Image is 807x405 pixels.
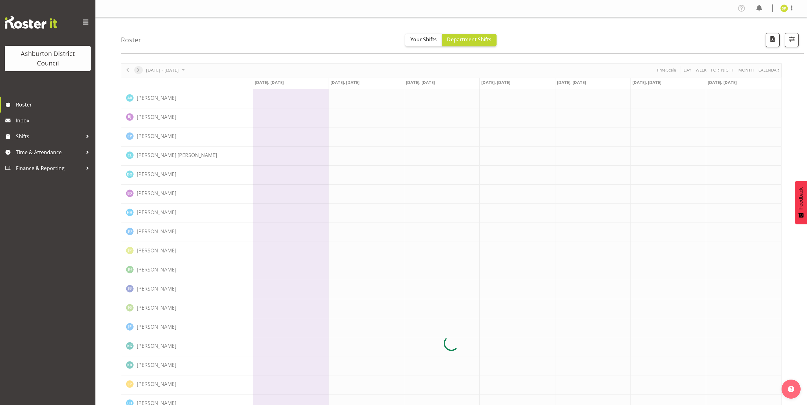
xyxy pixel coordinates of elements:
[16,163,83,173] span: Finance & Reporting
[16,116,92,125] span: Inbox
[442,34,497,46] button: Department Shifts
[766,33,780,47] button: Download a PDF of the roster according to the set date range.
[405,34,442,46] button: Your Shifts
[795,181,807,224] button: Feedback - Show survey
[410,36,437,43] span: Your Shifts
[785,33,799,47] button: Filter Shifts
[798,187,804,209] span: Feedback
[16,132,83,141] span: Shifts
[5,16,57,29] img: Rosterit website logo
[16,100,92,109] span: Roster
[788,386,794,392] img: help-xxl-2.png
[121,36,141,44] h4: Roster
[447,36,491,43] span: Department Shifts
[16,148,83,157] span: Time & Attendance
[780,4,788,12] img: susan-philpott11024.jpg
[11,49,84,68] div: Ashburton District Council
